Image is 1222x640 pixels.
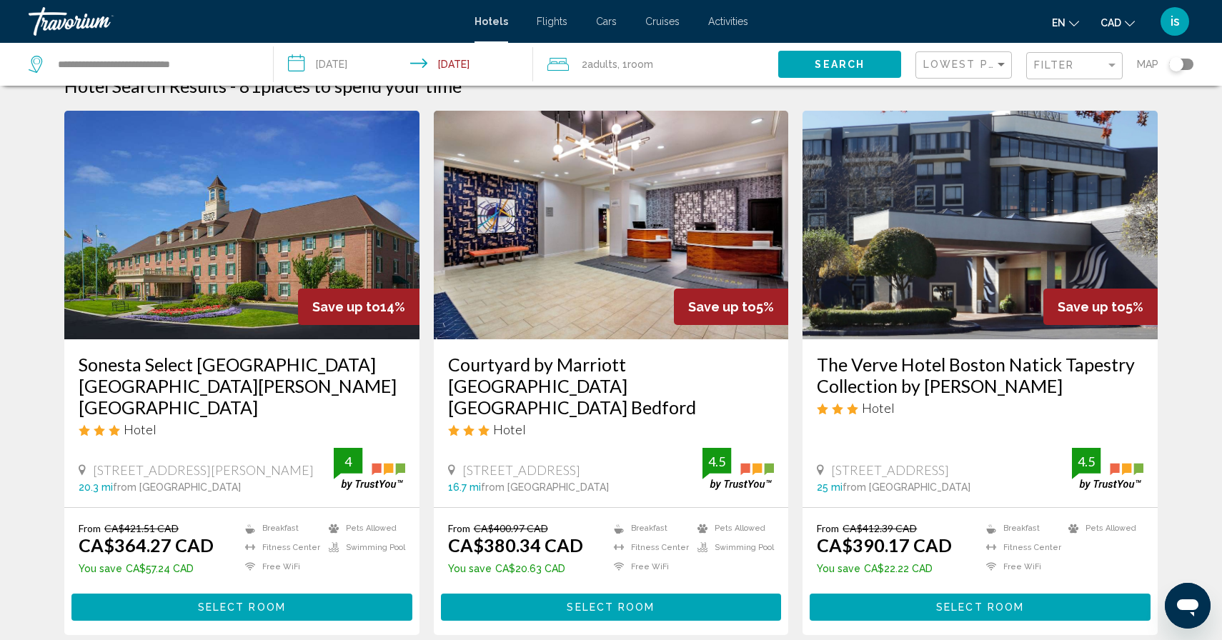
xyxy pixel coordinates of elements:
[481,481,609,493] span: from [GEOGRAPHIC_DATA]
[617,54,653,74] span: , 1
[831,462,949,478] span: [STREET_ADDRESS]
[817,481,843,493] span: 25 mi
[1043,289,1158,325] div: 5%
[29,7,460,36] a: Travorium
[198,602,286,614] span: Select Room
[79,563,122,574] span: You save
[810,594,1151,620] button: Select Room
[817,354,1143,396] a: The Verve Hotel Boston Natick Tapestry Collection by [PERSON_NAME]
[238,561,322,573] li: Free WiFi
[979,561,1061,573] li: Free WiFi
[596,16,617,27] a: Cars
[607,561,690,573] li: Free WiFi
[64,111,419,339] img: Hotel image
[778,51,901,77] button: Search
[690,541,774,554] li: Swimming Pool
[79,481,113,493] span: 20.3 mi
[702,453,731,470] div: 4.5
[587,59,617,70] span: Adults
[537,16,567,27] a: Flights
[1165,583,1211,629] iframe: Button to launch messaging window
[843,522,917,534] del: CA$412.39 CAD
[582,54,617,74] span: 2
[817,400,1143,416] div: 3 star Hotel
[322,541,405,554] li: Swimming Pool
[71,594,412,620] button: Select Room
[441,597,782,613] a: Select Room
[298,289,419,325] div: 14%
[1156,6,1193,36] button: User Menu
[810,597,1151,613] a: Select Room
[64,75,227,96] h1: Hotel Search Results
[607,522,690,534] li: Breakfast
[448,354,775,418] a: Courtyard by Marriott [GEOGRAPHIC_DATA] [GEOGRAPHIC_DATA] Bedford
[815,59,865,71] span: Search
[1101,17,1121,29] span: CAD
[708,16,748,27] a: Activities
[334,448,405,490] img: trustyou-badge.svg
[936,602,1024,614] span: Select Room
[124,421,157,437] span: Hotel
[1101,12,1135,33] button: Change currency
[979,541,1061,554] li: Fitness Center
[645,16,680,27] a: Cruises
[79,563,214,574] p: CA$57.24 CAD
[817,563,952,574] p: CA$22.22 CAD
[79,354,405,418] a: Sonesta Select [GEOGRAPHIC_DATA] [GEOGRAPHIC_DATA][PERSON_NAME][GEOGRAPHIC_DATA]
[567,602,655,614] span: Select Room
[93,462,314,478] span: [STREET_ADDRESS][PERSON_NAME]
[1158,58,1193,71] button: Toggle map
[627,59,653,70] span: Room
[1171,14,1180,29] span: is
[448,522,470,534] span: From
[1034,59,1075,71] span: Filter
[843,481,970,493] span: from [GEOGRAPHIC_DATA]
[71,597,412,613] a: Select Room
[862,400,895,416] span: Hotel
[923,59,1008,71] mat-select: Sort by
[533,43,778,86] button: Travelers: 2 adults, 0 children
[334,453,362,470] div: 4
[312,299,380,314] span: Save up to
[475,16,508,27] a: Hotels
[448,421,775,437] div: 3 star Hotel
[79,421,405,437] div: 3 star Hotel
[690,522,774,534] li: Pets Allowed
[1137,54,1158,74] span: Map
[1058,299,1126,314] span: Save up to
[462,462,580,478] span: [STREET_ADDRESS]
[817,534,952,556] ins: CA$390.17 CAD
[1072,448,1143,490] img: trustyou-badge.svg
[817,563,860,574] span: You save
[238,522,322,534] li: Breakfast
[803,111,1158,339] img: Hotel image
[239,75,462,96] h2: 81
[448,563,492,574] span: You save
[441,594,782,620] button: Select Room
[448,534,583,556] ins: CA$380.34 CAD
[322,522,405,534] li: Pets Allowed
[79,534,214,556] ins: CA$364.27 CAD
[434,111,789,339] img: Hotel image
[674,289,788,325] div: 5%
[274,43,533,86] button: Check-in date: Aug 15, 2025 Check-out date: Aug 17, 2025
[113,481,241,493] span: from [GEOGRAPHIC_DATA]
[923,59,1015,70] span: Lowest Price
[474,522,548,534] del: CA$400.97 CAD
[238,541,322,554] li: Fitness Center
[1072,453,1101,470] div: 4.5
[1061,522,1143,534] li: Pets Allowed
[817,522,839,534] span: From
[1026,51,1123,81] button: Filter
[493,421,526,437] span: Hotel
[1052,17,1065,29] span: en
[607,541,690,554] li: Fitness Center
